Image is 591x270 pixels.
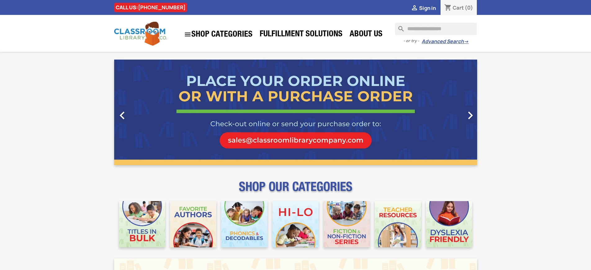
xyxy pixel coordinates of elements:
a: Fulfillment Solutions [257,29,346,41]
a: Next [423,60,477,165]
span: Sign in [419,5,436,11]
a: Advanced Search→ [422,38,468,45]
p: SHOP OUR CATEGORIES [114,185,477,196]
span: Cart [453,4,464,11]
span: - or try - [403,38,422,44]
a: SHOP CATEGORIES [181,28,256,41]
div: CALL US: [114,3,187,12]
a: [PHONE_NUMBER] [138,4,186,11]
i: shopping_cart [444,4,452,12]
img: Classroom Library Company [114,22,167,46]
a: About Us [347,29,386,41]
img: CLC_HiLo_Mobile.jpg [272,201,319,247]
ul: Carousel container [114,60,477,165]
input: Search [395,23,477,35]
i:  [114,108,130,123]
a: Previous [114,60,169,165]
a:  Sign in [411,5,436,11]
i:  [411,5,418,12]
i:  [184,31,191,38]
i: search [395,23,402,30]
span: (0) [465,4,473,11]
img: CLC_Bulk_Mobile.jpg [119,201,165,247]
img: CLC_Dyslexia_Mobile.jpg [426,201,472,247]
img: CLC_Favorite_Authors_Mobile.jpg [170,201,216,247]
i:  [463,108,478,123]
img: CLC_Teacher_Resources_Mobile.jpg [375,201,421,247]
span: → [464,38,468,45]
img: CLC_Phonics_And_Decodables_Mobile.jpg [221,201,267,247]
img: CLC_Fiction_Nonfiction_Mobile.jpg [324,201,370,247]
